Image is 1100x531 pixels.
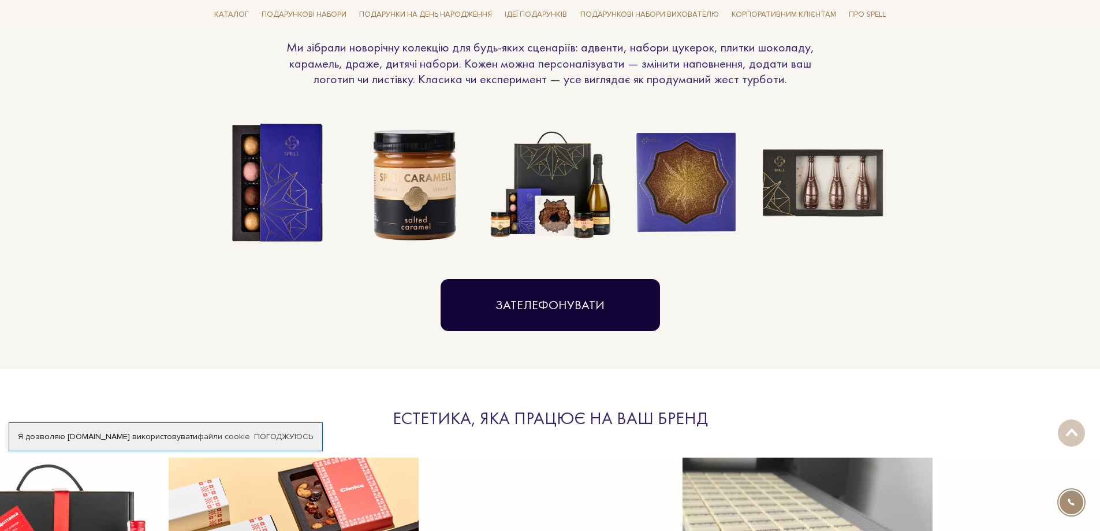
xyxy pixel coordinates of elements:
[355,6,497,24] a: Подарунки на День народження
[254,432,313,442] a: Погоджуюсь
[844,6,890,24] a: Про Spell
[441,279,660,331] a: Зателефонувати
[727,5,841,24] a: Корпоративним клієнтам
[285,407,816,430] div: Естетика, яка працює на ваш бренд
[500,6,572,24] a: Ідеї подарунків
[285,39,816,87] p: Ми зібрали новорічну колекцію для будь-яких сценаріїв: адвенти, набори цукерок, плитки шоколаду, ...
[210,6,253,24] a: Каталог
[9,432,322,442] div: Я дозволяю [DOMAIN_NAME] використовувати
[257,6,351,24] a: Подарункові набори
[576,5,724,24] a: Подарункові набори вихователю
[197,432,250,441] a: файли cookie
